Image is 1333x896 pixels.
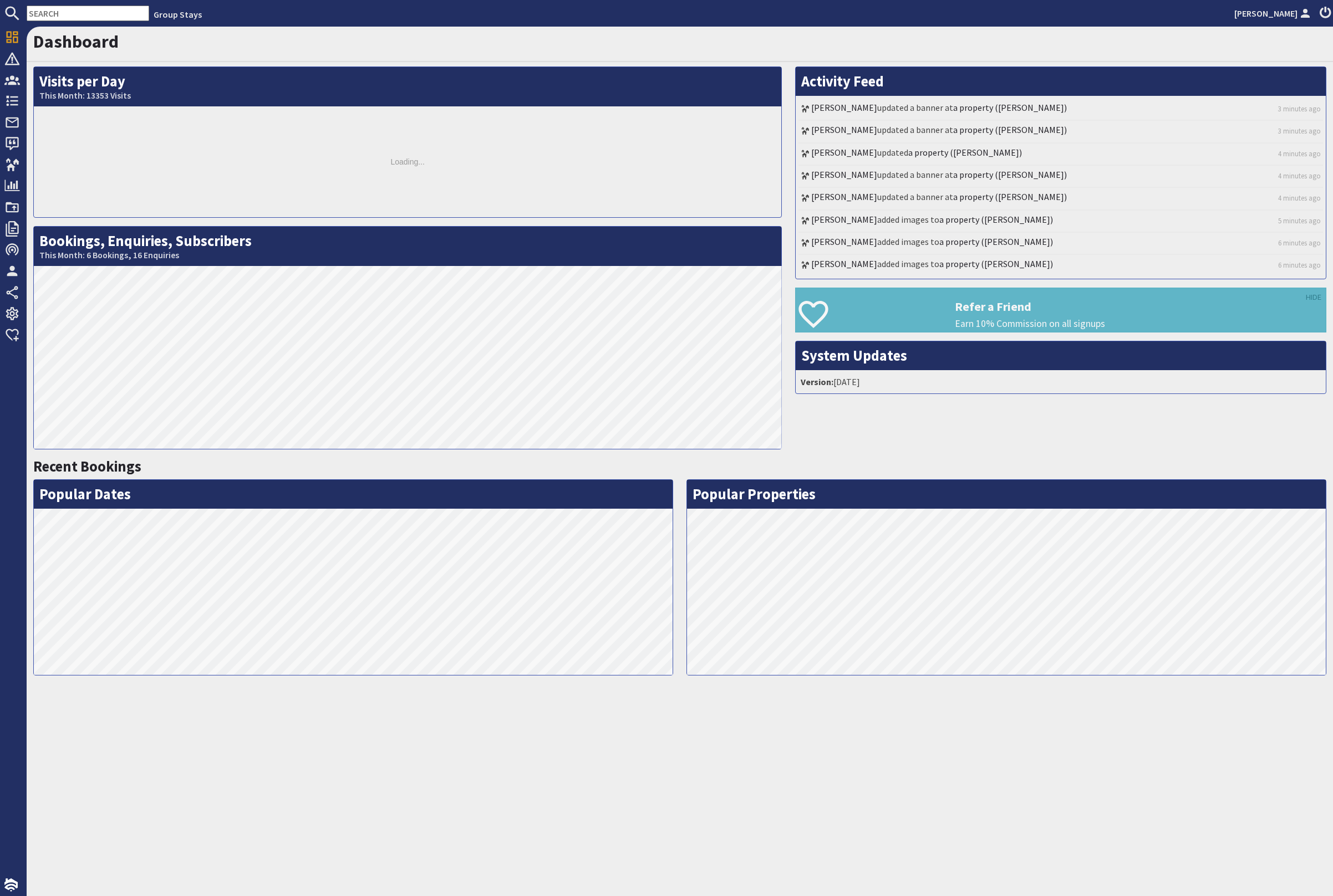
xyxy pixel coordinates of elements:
img: staytech_i_w-64f4e8e9ee0a9c174fd5317b4b171b261742d2d393467e5bdba4413f4f884c10.svg [4,878,18,892]
li: added images to [798,233,1323,255]
a: 4 minutes ago [1278,171,1321,181]
a: a property ([PERSON_NAME]) [939,236,1053,247]
a: Recent Bookings [33,457,141,475]
a: a property ([PERSON_NAME]) [953,102,1067,113]
li: updated a banner at [798,99,1323,121]
small: This Month: 6 Bookings, 16 Enquiries [39,250,776,260]
a: System Updates [801,346,907,365]
a: 4 minutes ago [1278,193,1321,203]
a: a property ([PERSON_NAME]) [939,258,1053,269]
a: [PERSON_NAME] [811,169,877,180]
a: a property ([PERSON_NAME]) [953,124,1067,135]
a: a property ([PERSON_NAME]) [908,147,1022,158]
a: [PERSON_NAME] [811,102,877,113]
li: updated [798,144,1323,166]
a: Refer a Friend Earn 10% Commission on all signups [795,288,1326,332]
li: updated a banner at [798,166,1323,188]
a: [PERSON_NAME] [811,258,877,269]
a: [PERSON_NAME] [811,147,877,158]
a: [PERSON_NAME] [811,191,877,202]
h2: Popular Dates [34,480,673,509]
a: Dashboard [33,30,119,53]
a: 5 minutes ago [1278,216,1321,226]
a: a property ([PERSON_NAME]) [939,214,1053,225]
li: [DATE] [798,373,1323,391]
a: a property ([PERSON_NAME]) [953,191,1067,202]
p: Earn 10% Commission on all signups [955,316,1326,331]
h2: Bookings, Enquiries, Subscribers [34,227,781,266]
a: [PERSON_NAME] [811,214,877,225]
a: 3 minutes ago [1278,126,1321,136]
a: 6 minutes ago [1278,260,1321,270]
li: added images to [798,255,1323,276]
a: [PERSON_NAME] [1234,7,1313,20]
li: updated a banner at [798,188,1323,210]
a: Activity Feed [801,72,884,90]
a: [PERSON_NAME] [811,236,877,247]
h2: Visits per Day [34,67,781,106]
strong: Version: [801,376,833,387]
h2: Popular Properties [687,480,1326,509]
a: a property ([PERSON_NAME]) [953,169,1067,180]
li: updated a banner at [798,121,1323,143]
a: [PERSON_NAME] [811,124,877,135]
a: 4 minutes ago [1278,149,1321,159]
a: Group Stays [154,9,202,20]
li: added images to [798,211,1323,233]
a: HIDE [1306,291,1321,304]
a: 3 minutes ago [1278,104,1321,114]
a: 6 minutes ago [1278,238,1321,248]
input: SEARCH [27,6,149,21]
h3: Refer a Friend [955,299,1326,314]
div: Loading... [34,106,781,217]
small: This Month: 13353 Visits [39,90,776,101]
